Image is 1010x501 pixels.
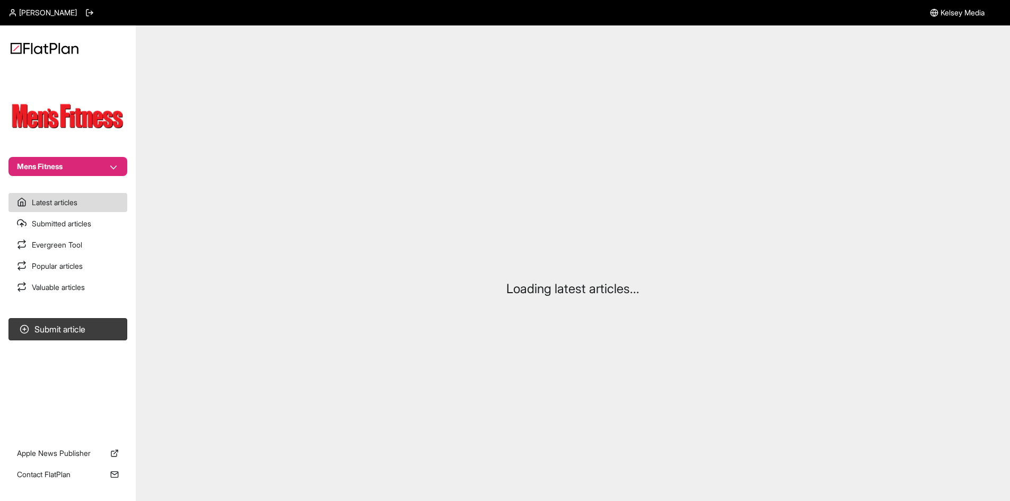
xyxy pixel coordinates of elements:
[8,444,127,463] a: Apple News Publisher
[8,7,77,18] a: [PERSON_NAME]
[506,280,639,297] p: Loading latest articles...
[11,42,78,54] img: Logo
[8,235,127,254] a: Evergreen Tool
[8,99,127,136] img: Publication Logo
[8,278,127,297] a: Valuable articles
[941,7,985,18] span: Kelsey Media
[8,214,127,233] a: Submitted articles
[8,318,127,340] button: Submit article
[8,257,127,276] a: Popular articles
[19,7,77,18] span: [PERSON_NAME]
[8,465,127,484] a: Contact FlatPlan
[8,157,127,176] button: Mens Fitness
[8,193,127,212] a: Latest articles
